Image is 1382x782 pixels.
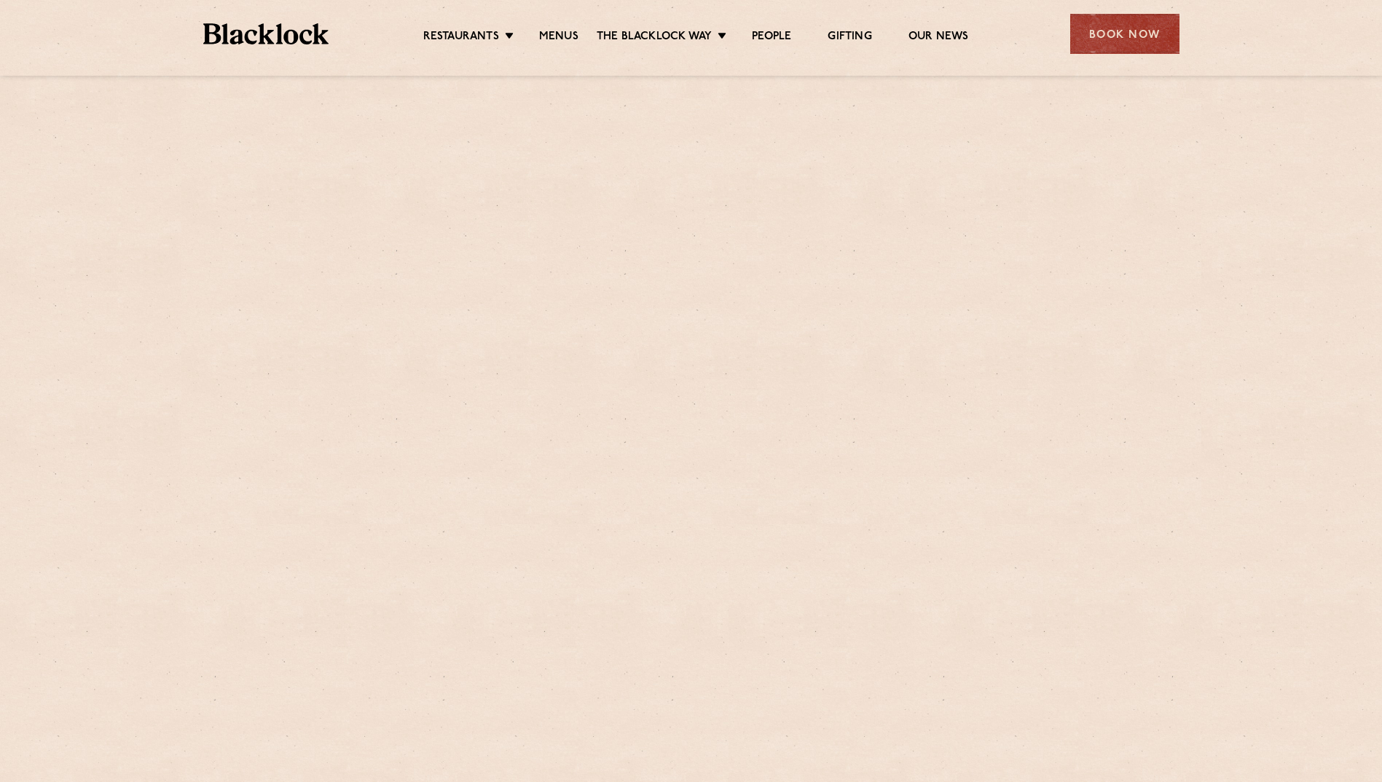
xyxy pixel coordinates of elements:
[752,30,791,46] a: People
[828,30,871,46] a: Gifting
[203,23,329,44] img: BL_Textured_Logo-footer-cropped.svg
[597,30,712,46] a: The Blacklock Way
[908,30,969,46] a: Our News
[423,30,499,46] a: Restaurants
[1070,14,1179,54] div: Book Now
[539,30,578,46] a: Menus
